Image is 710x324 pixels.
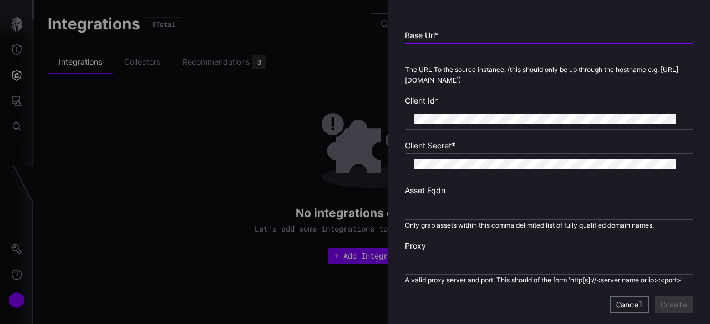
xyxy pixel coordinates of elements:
[405,276,683,284] span: A valid proxy server and port. This should of the form 'http[s]://<server name or ip>:<port>'
[405,96,693,106] label: Client Id *
[405,186,693,196] label: Asset Fqdn
[405,221,654,229] span: Only grab assets within this comma delimited list of fully qualified domain names.
[655,296,693,313] button: Create
[405,241,693,251] label: Proxy
[405,30,693,40] label: Base Url *
[405,141,693,151] label: Client Secret *
[610,296,649,313] button: Cancel
[405,65,678,84] span: The URL To the source instance. (this should only be up through the hostname e.g. [URL][DOMAIN_NA...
